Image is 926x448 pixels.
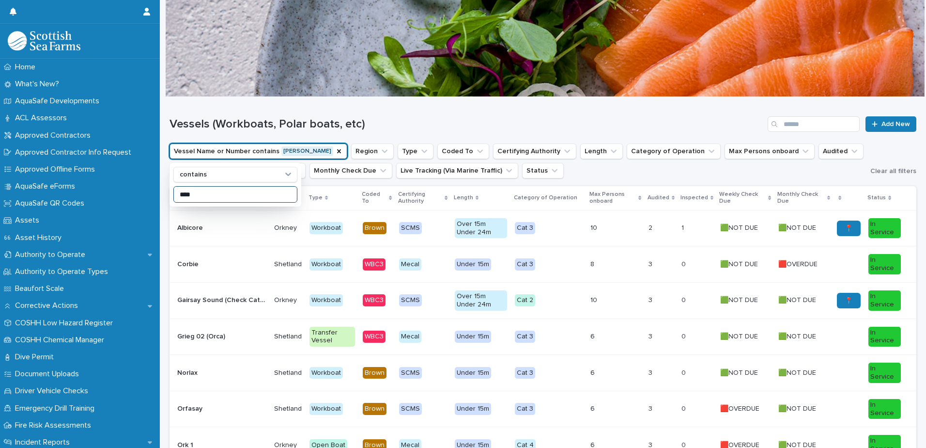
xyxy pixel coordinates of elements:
[274,260,302,269] p: Shetland
[351,144,394,159] button: Region
[455,403,491,415] div: Under 15m
[170,246,916,283] tr: CorbieCorbie ShetlandWorkboatWBC3MecalUnder 15mCat 3833 00 🟩NOT DUE🟩NOT DUE 🟥OVERDUE🟥OVERDUE In S...
[363,403,386,415] div: Brown
[648,258,654,269] p: 3
[399,367,422,379] div: SCMS
[398,189,443,207] p: Certifying Authority
[170,144,347,159] button: Vessel Name or Number
[681,258,688,269] p: 0
[866,164,916,178] button: Clear all filters
[11,421,99,430] p: Fire Risk Assessments
[11,336,112,345] p: COSHH Chemical Manager
[515,222,535,234] div: Cat 3
[309,258,343,271] div: Workboat
[515,403,535,415] div: Cat 3
[11,233,69,242] p: Asset History
[868,363,901,383] div: In Service
[177,294,268,304] p: Gairsay Sound (Check Cat 2 or Cat 3)
[11,352,62,362] p: Dive Permit
[455,331,491,343] div: Under 15m
[777,189,825,207] p: Monthly Check Due
[768,116,860,132] input: Search
[11,182,83,191] p: AquaSafe eForms
[778,367,818,377] p: 🟩NOT DUE
[11,148,139,157] p: Approved Contractor Info Request
[681,294,688,304] p: 0
[180,171,207,179] p: contains
[455,290,507,311] div: Over 15m Under 24m
[778,222,818,232] p: 🟩NOT DUE
[720,222,760,232] p: 🟩NOT DUE
[399,222,422,234] div: SCMS
[837,221,861,236] a: 📍
[11,404,102,413] p: Emergency Drill Training
[868,290,901,311] div: In Service
[362,189,386,207] p: Coded To
[867,192,886,203] p: Status
[398,144,433,159] button: Type
[837,293,861,308] a: 📍
[590,296,641,304] p: 10
[309,403,343,415] div: Workboat
[845,297,853,304] span: 📍
[868,254,901,274] div: In Service
[590,405,641,413] p: 6
[11,165,103,174] p: Approved Offline Forms
[177,258,201,269] p: Corbie
[627,144,721,159] button: Category of Operation
[11,301,86,310] p: Corrective Actions
[515,331,535,343] div: Cat 3
[177,331,227,341] p: Grieg 02 (Orca)
[274,405,302,413] p: Shetland
[725,144,815,159] button: Max Persons onboard
[11,113,75,123] p: ACL Assessors
[681,403,688,413] p: 0
[778,258,819,269] p: 🟥OVERDUE
[681,222,686,232] p: 1
[648,367,654,377] p: 3
[865,116,916,132] a: Add New
[868,327,901,347] div: In Service
[11,63,43,72] p: Home
[720,403,761,413] p: 🟥OVERDUE
[396,163,518,178] button: Live Tracking (Via Marine Traffic)
[720,367,760,377] p: 🟩NOT DUE
[11,386,96,396] p: Driver Vehicle Checks
[648,294,654,304] p: 3
[274,333,302,341] p: Shetland
[589,189,636,207] p: Max Persons onboard
[454,192,473,203] p: Length
[177,222,205,232] p: Albicore
[11,438,77,447] p: Incident Reports
[681,367,688,377] p: 0
[399,258,421,271] div: Mecal
[11,80,67,89] p: What's New?
[177,403,204,413] p: Orfasay
[680,192,708,203] p: Inspected
[309,192,323,203] p: Type
[720,258,760,269] p: 🟩NOT DUE
[363,258,386,271] div: WBC3
[455,367,491,379] div: Under 15m
[170,391,916,427] tr: OrfasayOrfasay ShetlandWorkboatBrownSCMSUnder 15mCat 3633 00 🟥OVERDUE🟥OVERDUE 🟩NOT DUE🟩NOT DUE In...
[648,403,654,413] p: 3
[363,294,386,306] div: WBC3
[170,355,916,391] tr: NorlaxNorlax ShetlandWorkboatBrownSCMSUnder 15mCat 3633 00 🟩NOT DUE🟩NOT DUE 🟩NOT DUE🟩NOT DUE In S...
[590,260,641,269] p: 8
[11,284,72,293] p: Beaufort Scale
[309,367,343,379] div: Workboat
[514,192,577,203] p: Category of Operation
[868,399,901,419] div: In Service
[720,331,760,341] p: 🟩NOT DUE
[455,218,507,239] div: Over 15m Under 24m
[778,294,818,304] p: 🟩NOT DUE
[11,131,98,140] p: Approved Contractors
[11,96,107,106] p: AquaSafe Developments
[170,319,916,355] tr: Grieg 02 (Orca)Grieg 02 (Orca) ShetlandTransfer VesselWBC3MecalUnder 15mCat 3633 00 🟩NOT DUE🟩NOT ...
[170,210,916,246] tr: AlbicoreAlbicore OrkneyWorkboatBrownSCMSOver 15m Under 24mCat 31022 11 🟩NOT DUE🟩NOT DUE 🟩NOT DUE🟩...
[818,144,864,159] button: Audited
[11,250,93,259] p: Authority to Operate
[845,225,853,232] span: 📍
[309,163,392,178] button: Monthly Check Due
[274,369,302,377] p: Shetland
